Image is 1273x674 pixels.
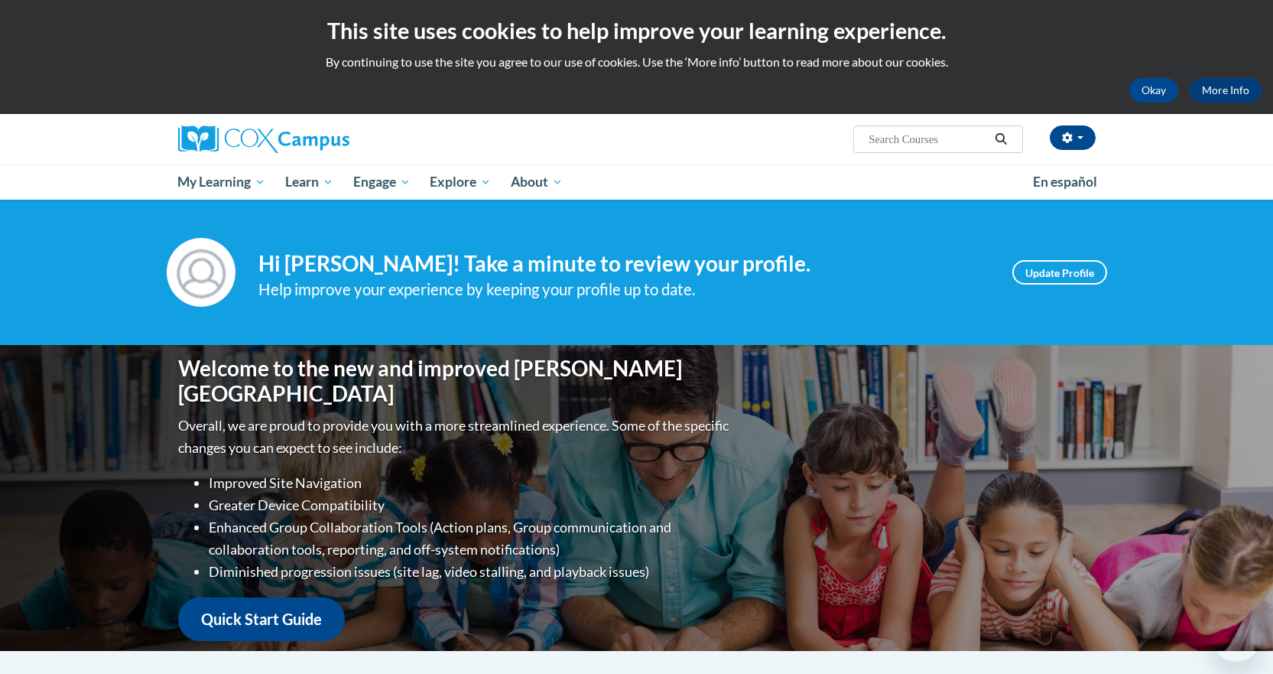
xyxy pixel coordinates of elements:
[209,472,732,494] li: Improved Site Navigation
[275,164,343,200] a: Learn
[155,164,1119,200] div: Main menu
[501,164,573,200] a: About
[353,173,411,191] span: Engage
[1212,613,1261,662] iframe: Button to launch messaging window
[177,173,265,191] span: My Learning
[1190,78,1262,103] a: More Info
[209,561,732,583] li: Diminished progression issues (site lag, video stalling, and playback issues)
[511,173,563,191] span: About
[867,130,989,148] input: Search Courses
[285,173,333,191] span: Learn
[168,164,276,200] a: My Learning
[209,494,732,516] li: Greater Device Compatibility
[178,415,732,459] p: Overall, we are proud to provide you with a more streamlined experience. Some of the specific cha...
[11,54,1262,70] p: By continuing to use the site you agree to our use of cookies. Use the ‘More info’ button to read...
[178,125,469,153] a: Cox Campus
[343,164,421,200] a: Engage
[1012,260,1107,285] a: Update Profile
[420,164,501,200] a: Explore
[178,356,732,407] h1: Welcome to the new and improved [PERSON_NAME][GEOGRAPHIC_DATA]
[11,15,1262,46] h2: This site uses cookies to help improve your learning experience.
[430,173,491,191] span: Explore
[1023,166,1107,198] a: En español
[1129,78,1178,103] button: Okay
[1033,174,1097,190] span: En español
[258,277,989,302] div: Help improve your experience by keeping your profile up to date.
[989,130,1012,148] button: Search
[178,597,345,641] a: Quick Start Guide
[258,251,989,277] h4: Hi [PERSON_NAME]! Take a minute to review your profile.
[178,125,349,153] img: Cox Campus
[209,516,732,561] li: Enhanced Group Collaboration Tools (Action plans, Group communication and collaboration tools, re...
[1050,125,1096,150] button: Account Settings
[167,238,235,307] img: Profile Image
